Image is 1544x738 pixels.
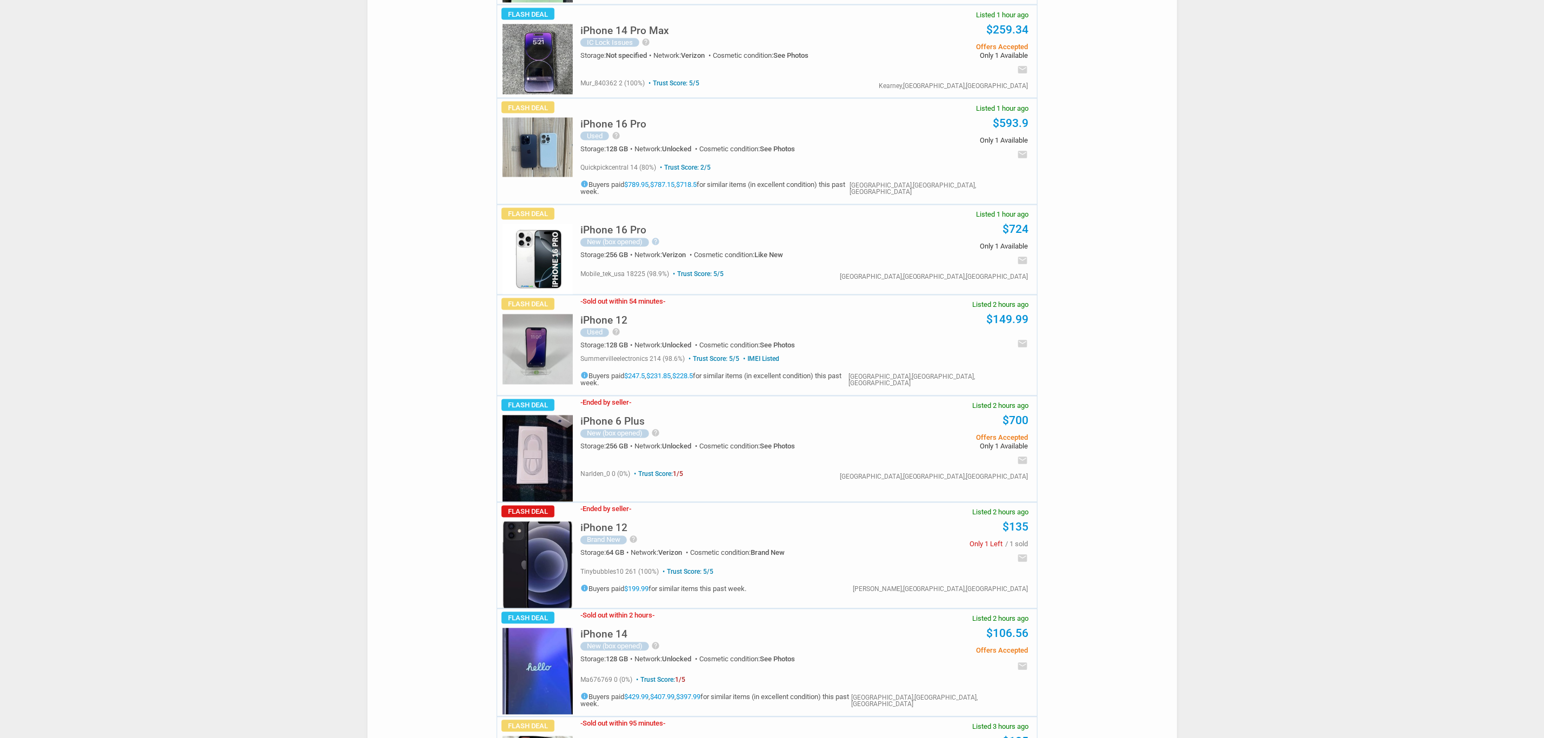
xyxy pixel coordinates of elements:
span: 256 GB [606,251,628,259]
h5: Buyers paid , , for similar items (in excellent condition) this past week. [580,693,851,708]
span: - [580,612,583,620]
img: s-l225.jpg [503,415,573,502]
div: Cosmetic condition: [694,252,783,259]
span: 256 GB [606,442,628,451]
div: [GEOGRAPHIC_DATA],[GEOGRAPHIC_DATA],[GEOGRAPHIC_DATA] [850,183,1028,196]
span: - [580,505,583,513]
div: New (box opened) [580,238,649,247]
span: Listed 1 hour ago [977,105,1029,112]
a: $789.95 [624,181,649,189]
span: See Photos [760,145,795,153]
span: Listed 2 hours ago [973,301,1029,308]
img: s-l225.jpg [503,118,573,177]
div: Cosmetic condition: [699,145,795,152]
span: Listed 1 hour ago [977,211,1029,218]
img: s-l225.jpg [503,522,573,608]
span: Listed 3 hours ago [973,723,1029,730]
div: Network: [653,52,713,59]
div: Kearney,[GEOGRAPHIC_DATA],[GEOGRAPHIC_DATA] [879,83,1028,89]
span: Offers Accepted [865,647,1028,654]
a: $149.99 [987,313,1029,326]
span: Listed 2 hours ago [973,402,1029,410]
span: Trust Score: 5/5 [660,568,713,576]
span: Offers Accepted [865,434,1028,441]
div: Cosmetic condition: [713,52,808,59]
h5: iPhone 16 Pro [580,225,646,236]
div: New (box opened) [580,430,649,438]
i: help [630,535,638,544]
div: IC Lock Issues [580,38,639,47]
div: Network: [634,342,699,349]
i: email [1018,553,1028,564]
a: $429.99 [624,693,649,701]
span: - [629,505,631,513]
div: Used [580,132,609,140]
span: Only 1 Available [865,443,1028,450]
div: Storage: [580,656,634,663]
span: Trust Score: 2/5 [658,164,711,172]
span: See Photos [760,442,795,451]
i: help [652,429,660,438]
span: Flash Deal [502,208,554,220]
a: $259.34 [987,23,1029,36]
span: See Photos [773,51,808,59]
span: - [580,720,583,728]
a: $199.99 [624,585,649,593]
h5: iPhone 6 Plus [580,417,645,427]
h5: Buyers paid , , for similar items (in excellent condition) this past week. [580,372,848,387]
span: Listed 2 hours ago [973,615,1029,622]
span: Offers Accepted [865,43,1028,50]
div: Cosmetic condition: [699,656,795,663]
div: Network: [631,549,690,556]
span: See Photos [760,655,795,663]
div: [GEOGRAPHIC_DATA],[GEOGRAPHIC_DATA],[GEOGRAPHIC_DATA] [840,274,1028,280]
i: info [580,180,589,189]
span: Unlocked [662,442,691,451]
h3: Sold out within 95 minutes [580,720,665,727]
span: Only 1 Available [865,52,1028,59]
h5: iPhone 12 [580,523,627,533]
i: info [580,585,589,593]
i: email [1018,455,1028,466]
a: iPhone 12 [580,318,627,326]
a: $407.99 [650,693,674,701]
div: Network: [634,145,699,152]
span: IMEI Listed [741,355,779,363]
span: Flash Deal [502,399,554,411]
span: mur_840362 2 (100%) [580,79,645,87]
h5: iPhone 16 Pro [580,119,646,129]
span: Trust Score: 5/5 [646,79,699,87]
span: - [629,399,631,407]
span: narlden_0 0 (0%) [580,471,630,478]
i: help [612,328,620,337]
span: Flash Deal [502,720,554,732]
a: $106.56 [987,627,1029,640]
span: tinybubbles10 261 (100%) [580,568,659,576]
a: $593.9 [993,117,1029,130]
i: email [1018,149,1028,160]
div: Storage: [580,252,634,259]
span: Trust Score: [632,471,683,478]
span: Flash Deal [502,102,554,113]
div: Cosmetic condition: [699,443,795,450]
img: s-l225.jpg [503,628,573,715]
i: info [580,372,589,380]
span: Only 1 Available [865,137,1028,144]
a: iPhone 14 [580,632,627,640]
span: Trust Score: [634,676,685,684]
div: Storage: [580,443,634,450]
div: Cosmetic condition: [690,549,785,556]
h5: iPhone 12 [580,316,627,326]
h5: Buyers paid for similar items this past week. [580,585,746,593]
a: $787.15 [650,181,674,189]
a: $724 [1003,223,1029,236]
i: help [612,131,620,140]
a: $700 [1003,414,1029,427]
span: Unlocked [662,145,691,153]
span: Flash Deal [502,8,554,20]
div: Used [580,328,609,337]
h5: iPhone 14 [580,629,627,640]
a: $718.5 [676,181,697,189]
i: email [1018,256,1028,266]
i: email [1018,339,1028,350]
